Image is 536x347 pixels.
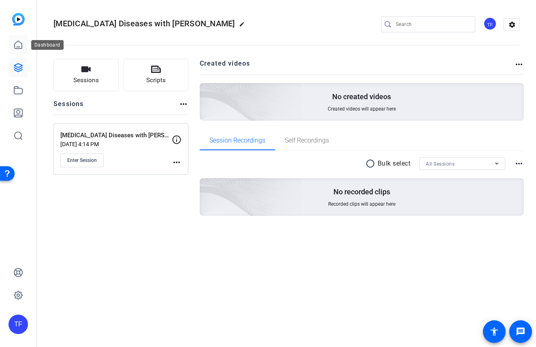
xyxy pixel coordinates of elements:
span: Sessions [73,76,99,85]
p: No recorded clips [333,187,390,197]
p: [MEDICAL_DATA] Diseases with [PERSON_NAME] [60,131,172,140]
p: [DATE] 4:14 PM [60,141,172,147]
span: Recorded clips will appear here [328,201,395,207]
button: Sessions [53,59,119,91]
img: blue-gradient.svg [12,13,25,26]
div: Dashboard [31,40,64,50]
span: Self Recordings [285,137,329,144]
img: embarkstudio-empty-session.png [109,98,302,274]
mat-icon: more_horiz [514,60,524,69]
span: [MEDICAL_DATA] Diseases with [PERSON_NAME] [53,19,235,28]
mat-icon: edit [239,21,249,31]
div: TF [483,17,497,30]
span: All Sessions [426,161,455,167]
h2: Created videos [200,59,515,75]
input: Search [396,19,469,29]
span: Created videos will appear here [328,106,396,112]
p: No created videos [332,92,391,102]
button: Enter Session [60,153,104,167]
span: Scripts [146,76,166,85]
div: TF [9,315,28,334]
button: Scripts [124,59,189,91]
ngx-avatar: Travis Frady [483,17,498,31]
mat-icon: accessibility [489,327,499,336]
mat-icon: radio_button_unchecked [365,159,378,168]
span: Session Recordings [209,137,265,144]
p: Bulk select [378,159,411,168]
mat-icon: message [516,327,525,336]
span: Enter Session [67,157,97,164]
mat-icon: more_horiz [514,159,524,168]
mat-icon: more_horiz [172,158,182,167]
img: Creted videos background [109,3,302,179]
h2: Sessions [53,99,84,115]
mat-icon: settings [504,19,520,31]
mat-icon: more_horiz [179,99,188,109]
